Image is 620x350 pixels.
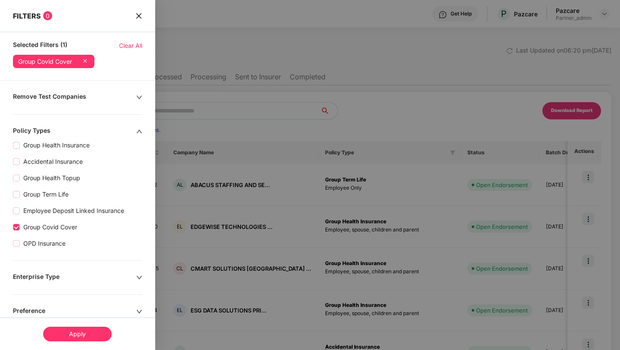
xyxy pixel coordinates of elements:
span: down [136,309,142,315]
span: Selected Filters (1) [13,41,67,50]
div: Preference [13,307,136,316]
span: Group Covid Cover [20,222,81,232]
span: Employee Deposit Linked Insurance [20,206,128,216]
span: down [136,275,142,281]
span: Group Term Life [20,190,72,199]
span: OPD Insurance [20,239,69,248]
span: Accidental Insurance [20,157,86,166]
div: Policy Types [13,127,136,136]
span: close [135,11,142,20]
span: Group Health Topup [20,173,84,183]
span: FILTERS [13,12,41,20]
span: up [136,128,142,134]
div: Enterprise Type [13,273,136,282]
span: Clear All [119,41,142,50]
span: 0 [43,11,52,20]
div: Remove Test Companies [13,93,136,102]
span: Group Health Insurance [20,141,93,150]
div: Group Covid Cover [18,58,72,65]
span: down [136,94,142,100]
div: Apply [43,327,112,341]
